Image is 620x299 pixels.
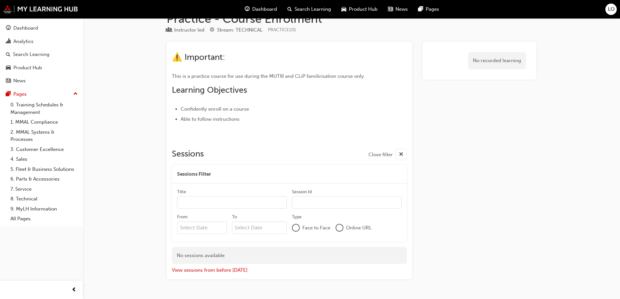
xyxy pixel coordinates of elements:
a: 9. MyLH Information [8,204,80,214]
button: Close filter [368,149,407,160]
input: From [177,222,227,234]
div: No recorded learning [468,52,526,69]
span: prev-icon [72,286,76,294]
div: Product Hub [13,64,42,72]
span: pages-icon [6,91,11,97]
span: search-icon [6,52,10,58]
div: Search Learning [13,51,49,58]
span: target-icon [210,27,214,33]
a: All Pages [8,214,80,224]
div: Title [177,189,186,195]
img: mmal [3,5,78,13]
span: Dashboard [252,6,277,13]
a: Search Learning [3,48,80,61]
span: news-icon [388,5,393,13]
span: car-icon [6,65,11,71]
a: 1. MMAL Compliance [8,117,80,127]
a: news-iconNews [383,3,413,16]
button: LO [605,4,617,15]
span: News [395,6,408,13]
span: Able to follow instructions [181,116,240,122]
button: View sessions from before [DATE] [172,266,248,274]
div: Type [292,214,302,220]
span: Sessions Filter [177,170,211,178]
span: Close filter [368,151,393,158]
span: cross-icon [399,151,404,159]
span: car-icon [341,5,346,13]
span: news-icon [6,78,11,84]
a: 2. MMAL Systems & Processes [8,127,80,144]
input: Session Id [292,196,402,209]
span: search-icon [287,5,292,13]
h1: Practice - Course Enrolment [167,12,536,26]
button: DashboardAnalyticsSearch LearningProduct HubNews [3,21,80,88]
div: To [232,214,237,220]
div: No sessions available [172,247,407,264]
a: News [3,75,80,87]
a: 7. Service [8,184,80,194]
a: 0. Training Schedules & Management [8,100,80,117]
div: Stream: TECHNICAL [217,26,263,34]
span: guage-icon [245,5,250,13]
a: guage-iconDashboard [240,3,282,16]
a: car-iconProduct Hub [336,3,383,16]
span: ⚠️ Important: [172,52,225,62]
div: Session Id [292,189,312,195]
input: To [232,222,287,234]
a: 4. Sales [8,154,80,164]
a: 8. Technical [8,194,80,204]
span: learningResourceType_INSTRUCTOR_LED-icon [167,27,172,33]
span: Confidently enroll on a course [181,106,249,112]
div: From [177,214,187,220]
a: 6. Parts & Accessories [8,174,80,184]
a: Product Hub [3,62,80,74]
span: chart-icon [6,39,11,45]
div: Analytics [13,38,34,45]
div: Instructor led [174,26,204,34]
span: Pages [426,6,439,13]
div: News [13,77,26,85]
div: Type [167,26,204,34]
a: pages-iconPages [413,3,444,16]
span: pages-icon [418,5,423,13]
span: up-icon [73,90,78,98]
span: This is a practice course for use during the MUTIII and CLiP familirisation course only. [172,73,365,79]
div: Pages [13,90,27,98]
h2: Sessions [172,149,204,160]
button: Pages [3,88,80,100]
a: Analytics [3,35,80,48]
span: Learning Objectives [172,85,247,95]
div: Stream [210,26,263,34]
span: LO [608,6,614,13]
span: Online URL [346,224,372,232]
a: Dashboard [3,22,80,34]
span: Product Hub [349,6,378,13]
input: Title [177,196,287,209]
a: 5. Fleet & Business Solutions [8,164,80,174]
span: Search Learning [295,6,331,13]
div: Dashboard [13,24,38,32]
a: 3. Customer Excellence [8,144,80,155]
span: Learning resource code [268,27,296,33]
span: Face to Face [302,224,330,232]
a: search-iconSearch Learning [282,3,336,16]
span: guage-icon [6,25,11,31]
